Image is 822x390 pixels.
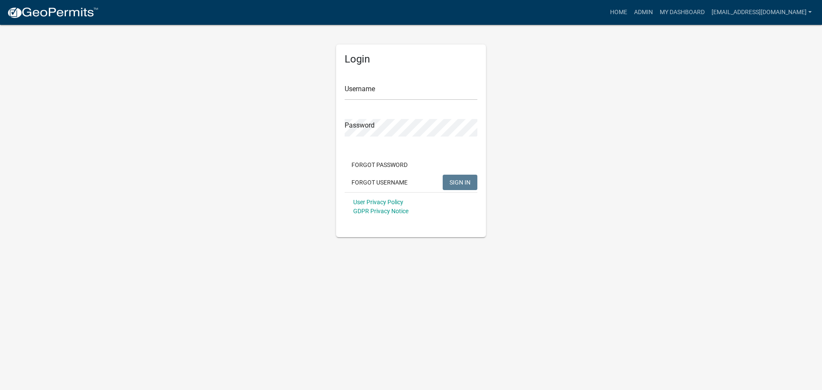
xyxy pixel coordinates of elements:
[607,4,631,21] a: Home
[345,53,477,65] h5: Login
[345,175,414,190] button: Forgot Username
[656,4,708,21] a: My Dashboard
[345,157,414,173] button: Forgot Password
[708,4,815,21] a: [EMAIL_ADDRESS][DOMAIN_NAME]
[450,179,471,185] span: SIGN IN
[631,4,656,21] a: Admin
[443,175,477,190] button: SIGN IN
[353,208,408,214] a: GDPR Privacy Notice
[353,199,403,205] a: User Privacy Policy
